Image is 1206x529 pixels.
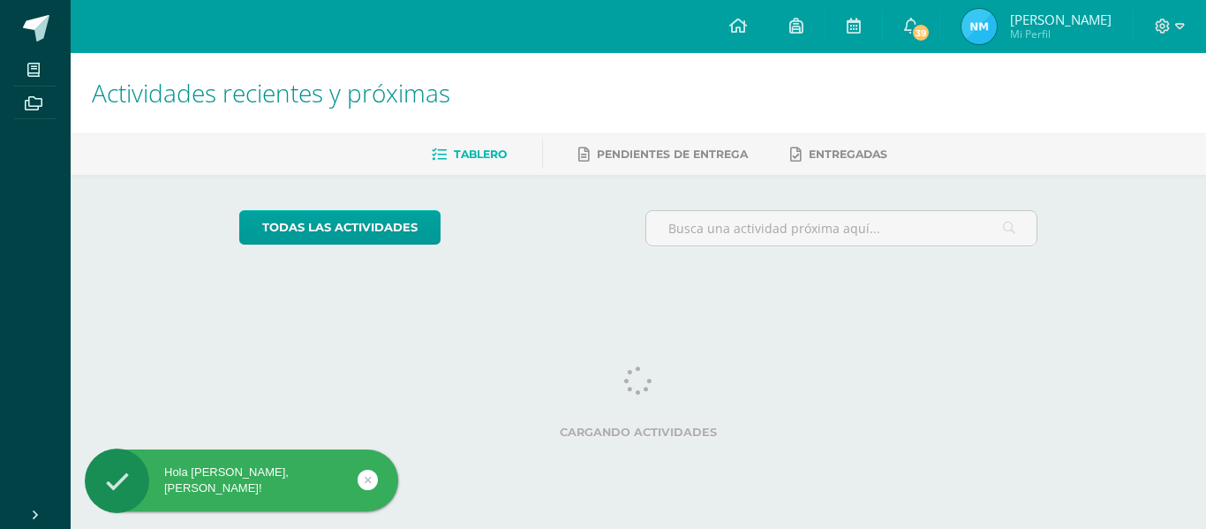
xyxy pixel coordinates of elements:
span: Pendientes de entrega [597,147,748,161]
img: 1873438405914e768c422af73e4c8058.png [961,9,997,44]
a: Entregadas [790,140,887,169]
a: Tablero [432,140,507,169]
a: todas las Actividades [239,210,441,245]
label: Cargando actividades [239,426,1038,439]
span: Tablero [454,147,507,161]
span: Actividades recientes y próximas [92,76,450,110]
span: Entregadas [809,147,887,161]
span: 39 [911,23,931,42]
input: Busca una actividad próxima aquí... [646,211,1037,246]
span: Mi Perfil [1010,26,1112,42]
div: Hola [PERSON_NAME], [PERSON_NAME]! [85,465,398,496]
a: Pendientes de entrega [578,140,748,169]
span: [PERSON_NAME] [1010,11,1112,28]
